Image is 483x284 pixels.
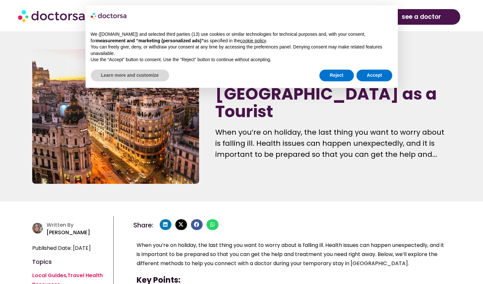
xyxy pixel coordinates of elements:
[91,10,127,21] img: logo
[96,38,204,43] strong: measurement and “marketing (personalized ads)”
[160,219,171,230] div: Share on linkedin
[175,219,187,230] div: Share on x-twitter
[215,68,450,120] h1: Seeing a Doctor in [GEOGRAPHIC_DATA] as a Tourist
[47,228,110,237] p: [PERSON_NAME]
[91,44,393,57] p: You can freely give, deny, or withdraw your consent at any time by accessing the preferences pane...
[32,272,66,279] a: Local Guides
[207,219,218,230] div: Share on whatsapp
[191,219,203,230] div: Share on facebook
[215,127,450,160] p: When you’re on holiday, the last thing you want to worry about is falling ill. Health issues can ...
[47,222,110,228] h4: Written By
[382,9,460,25] a: see a doctor
[240,38,266,43] a: cookie policy
[91,57,393,63] p: Use the “Accept” button to consent. Use the “Reject” button to continue without accepting.
[133,222,153,228] h4: Share:
[91,31,393,44] p: We ([DOMAIN_NAME]) and selected third parties (13) use cookies or similar technologies for techni...
[32,259,110,264] h4: Topics
[91,70,169,81] button: Learn more and customize
[137,241,444,267] span: When you’re on holiday, the last thing you want to worry about is falling ill. Health issues can ...
[319,70,354,81] button: Reject
[32,244,91,253] span: Published Date: [DATE]
[32,223,43,234] img: author
[356,70,393,81] button: Accept
[402,12,441,22] span: see a doctor
[32,49,199,184] img: Seeing a Doctor in Spain as a Tourist - a practical guide for travelers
